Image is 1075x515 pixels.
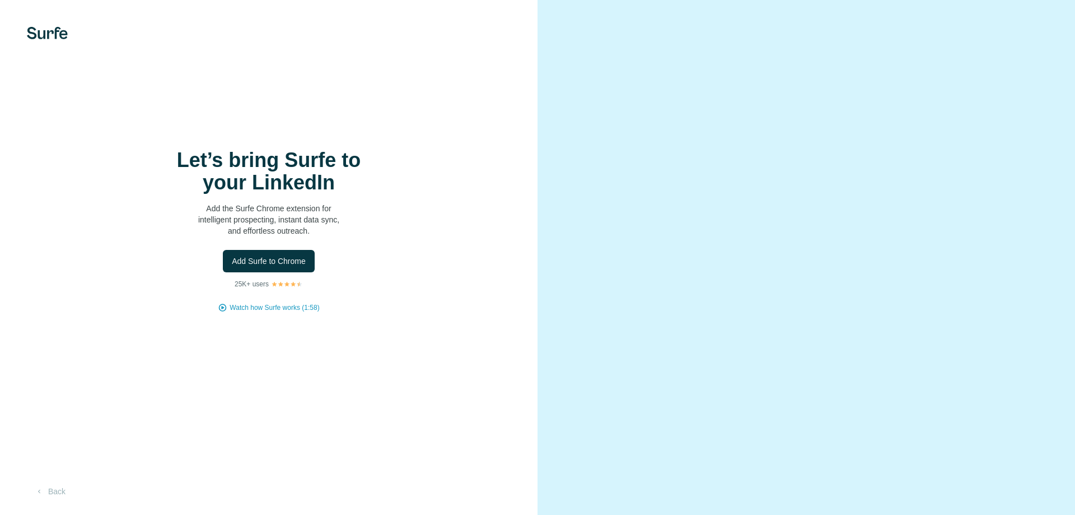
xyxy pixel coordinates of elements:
[235,279,269,289] p: 25K+ users
[27,481,73,502] button: Back
[230,303,319,313] button: Watch how Surfe works (1:58)
[223,250,315,272] button: Add Surfe to Chrome
[157,149,381,194] h1: Let’s bring Surfe to your LinkedIn
[27,27,68,39] img: Surfe's logo
[271,281,303,287] img: Rating Stars
[232,256,306,267] span: Add Surfe to Chrome
[157,203,381,236] p: Add the Surfe Chrome extension for intelligent prospecting, instant data sync, and effortless out...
